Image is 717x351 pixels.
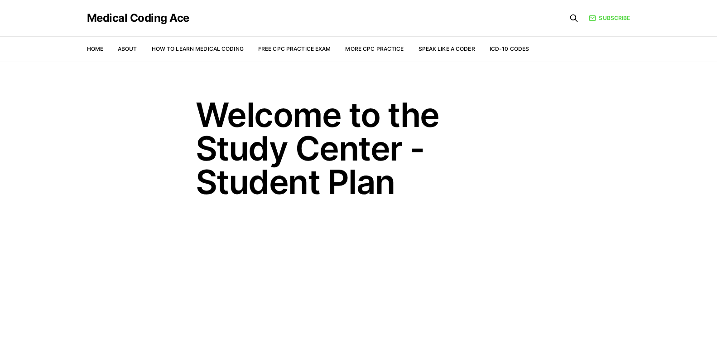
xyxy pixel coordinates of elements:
a: How to Learn Medical Coding [152,45,244,52]
a: About [118,45,137,52]
h1: Welcome to the Study Center - Student Plan [196,98,522,199]
a: ICD-10 Codes [490,45,529,52]
a: Speak Like a Coder [419,45,475,52]
a: Subscribe [589,14,630,22]
a: Home [87,45,103,52]
a: Medical Coding Ace [87,13,189,24]
a: More CPC Practice [345,45,404,52]
a: Free CPC Practice Exam [258,45,331,52]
